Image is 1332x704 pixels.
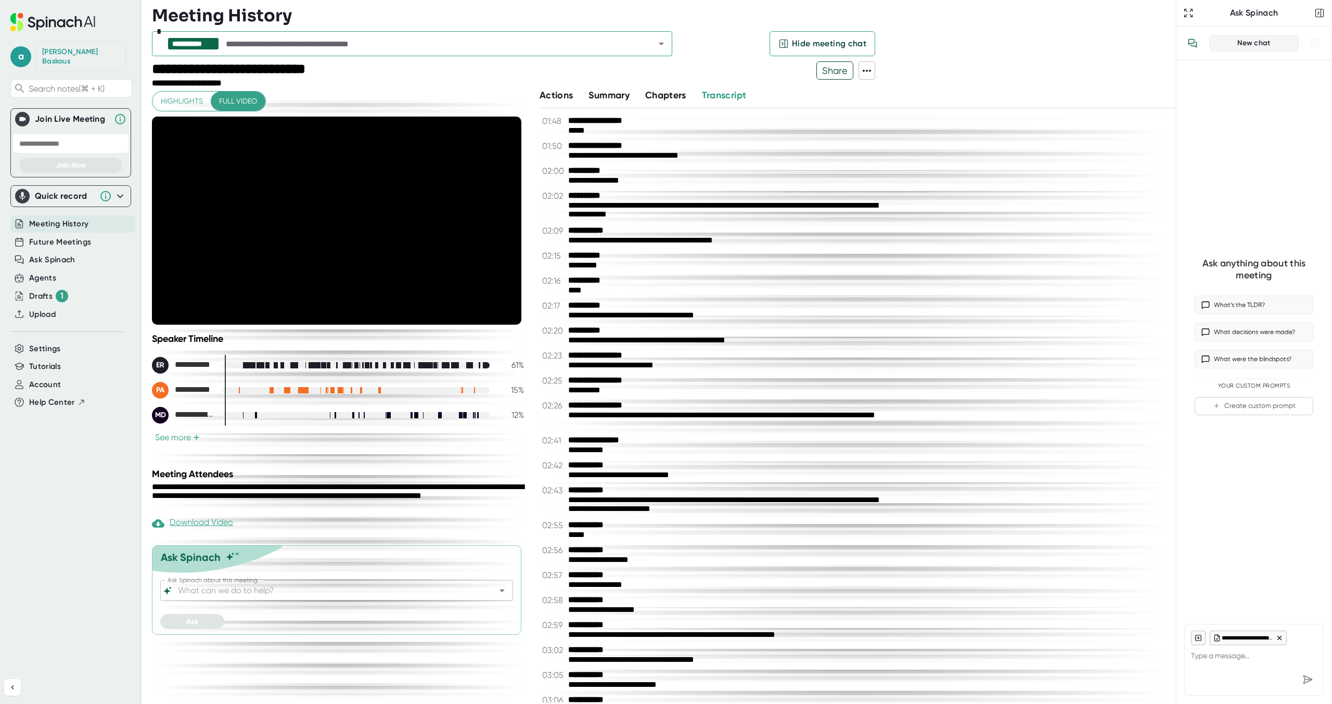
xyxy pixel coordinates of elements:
span: Full video [219,95,257,108]
span: 02:02 [542,191,566,201]
button: Hide meeting chat [770,31,875,56]
span: 03:02 [542,645,566,655]
button: Create custom prompt [1195,397,1313,415]
button: What were the blindspots? [1195,350,1313,368]
div: Drafts [29,290,68,302]
button: Open [495,583,509,598]
div: PA [152,382,169,399]
span: 02:43 [542,485,566,495]
div: 12 % [498,410,524,420]
div: 61 % [498,360,524,370]
div: 15 % [498,385,524,395]
span: 02:16 [542,276,566,286]
span: Transcript [702,89,747,101]
img: Join Live Meeting [17,114,28,124]
span: 02:56 [542,545,566,555]
div: Quick record [15,186,126,207]
div: Send message [1298,670,1317,689]
span: Chapters [645,89,686,101]
button: Chapters [645,88,686,103]
div: New chat [1216,39,1292,48]
button: Full video [211,92,265,111]
span: 02:17 [542,301,566,311]
span: 02:25 [542,376,566,386]
button: Upload [29,309,56,321]
div: Join Live Meeting [35,114,109,124]
div: Your Custom Prompts [1195,382,1313,390]
span: 01:48 [542,116,566,126]
button: Meeting History [29,218,88,230]
span: 02:41 [542,436,566,445]
button: Collapse sidebar [4,679,21,696]
span: a [10,46,31,67]
span: Join Now [56,161,86,170]
span: Summary [588,89,629,101]
button: Open [654,36,669,51]
button: Help Center [29,396,86,408]
span: Help Center [29,396,75,408]
div: Join Live MeetingJoin Live Meeting [15,109,126,130]
div: Speaker Timeline [152,333,524,344]
div: ER [152,357,169,374]
button: Account [29,379,61,391]
span: Share [817,61,853,80]
span: Actions [540,89,573,101]
input: What can we do to help? [176,583,479,598]
button: Expand to Ask Spinach page [1181,6,1196,20]
button: Tutorials [29,361,61,373]
span: 02:57 [542,570,566,580]
div: Download Video [152,517,233,530]
span: 02:55 [542,520,566,530]
h3: Meeting History [152,6,292,25]
button: Future Meetings [29,236,91,248]
span: 02:09 [542,226,566,236]
button: Highlights [152,92,211,111]
span: Ask [186,617,198,626]
div: MD [152,407,169,424]
span: 01:50 [542,141,566,151]
button: Join Now [19,158,122,173]
button: Ask [160,614,224,629]
div: Quick record [35,191,94,201]
button: See more+ [152,432,203,443]
button: Transcript [702,88,747,103]
button: Settings [29,343,61,355]
span: Highlights [161,95,203,108]
span: 02:26 [542,401,566,411]
div: Ask anything about this meeting [1195,258,1313,281]
div: 1 [56,290,68,302]
button: What’s the TLDR? [1195,296,1313,314]
button: Drafts 1 [29,290,68,302]
span: 02:15 [542,251,566,261]
button: Actions [540,88,573,103]
div: Ask Spinach [161,551,221,564]
span: 02:00 [542,166,566,176]
div: Aristotle Baskous [42,47,120,66]
span: 02:59 [542,620,566,630]
button: View conversation history [1182,33,1203,54]
div: Meeting Attendees [152,468,527,480]
button: Close conversation sidebar [1312,6,1327,20]
button: Share [816,61,853,80]
span: 02:23 [542,351,566,361]
span: + [193,433,200,442]
span: Search notes (⌘ + K) [29,84,129,94]
button: Agents [29,272,56,284]
div: Michael DeCesare [152,407,214,424]
button: What decisions were made? [1195,323,1313,341]
div: Ask Spinach [1196,8,1312,18]
span: 03:05 [542,670,566,680]
span: 02:42 [542,460,566,470]
span: 02:58 [542,595,566,605]
span: Ask Spinach [29,254,75,266]
span: Hide meeting chat [792,37,866,50]
span: 02:20 [542,326,566,336]
button: Summary [588,88,629,103]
